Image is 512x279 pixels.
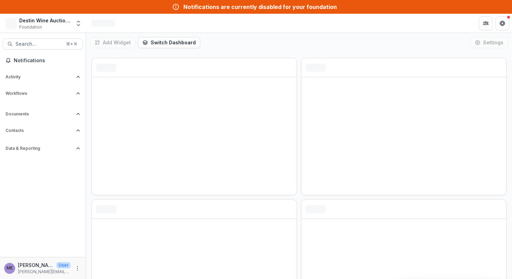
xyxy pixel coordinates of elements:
[470,37,508,48] button: Settings
[18,261,54,269] p: [PERSON_NAME]
[90,37,135,48] button: Add Widget
[3,109,83,120] button: Open Documents
[3,55,83,66] button: Notifications
[495,16,509,30] button: Get Help
[6,75,73,79] span: Activity
[89,18,118,28] nav: breadcrumb
[3,88,83,99] button: Open Workflows
[6,112,73,116] span: Documents
[6,146,73,151] span: Data & Reporting
[479,16,493,30] button: Partners
[7,266,13,270] div: Melissa Eager
[6,91,73,96] span: Workflows
[3,71,83,82] button: Open Activity
[14,58,80,64] span: Notifications
[65,40,78,48] div: ⌘ + K
[74,16,83,30] button: Open entity switcher
[15,41,62,47] span: Search...
[73,264,82,272] button: More
[6,128,73,133] span: Contacts
[3,38,83,49] button: Search...
[183,3,337,11] div: Notifications are currently disabled for your foundation
[3,143,83,154] button: Open Data & Reporting
[3,125,83,136] button: Open Contacts
[18,269,71,275] p: [PERSON_NAME][EMAIL_ADDRESS][DOMAIN_NAME]
[138,37,200,48] button: Switch Dashboard
[19,17,71,24] div: Destin Wine Auction V1
[56,262,71,268] p: User
[19,24,42,30] span: Foundation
